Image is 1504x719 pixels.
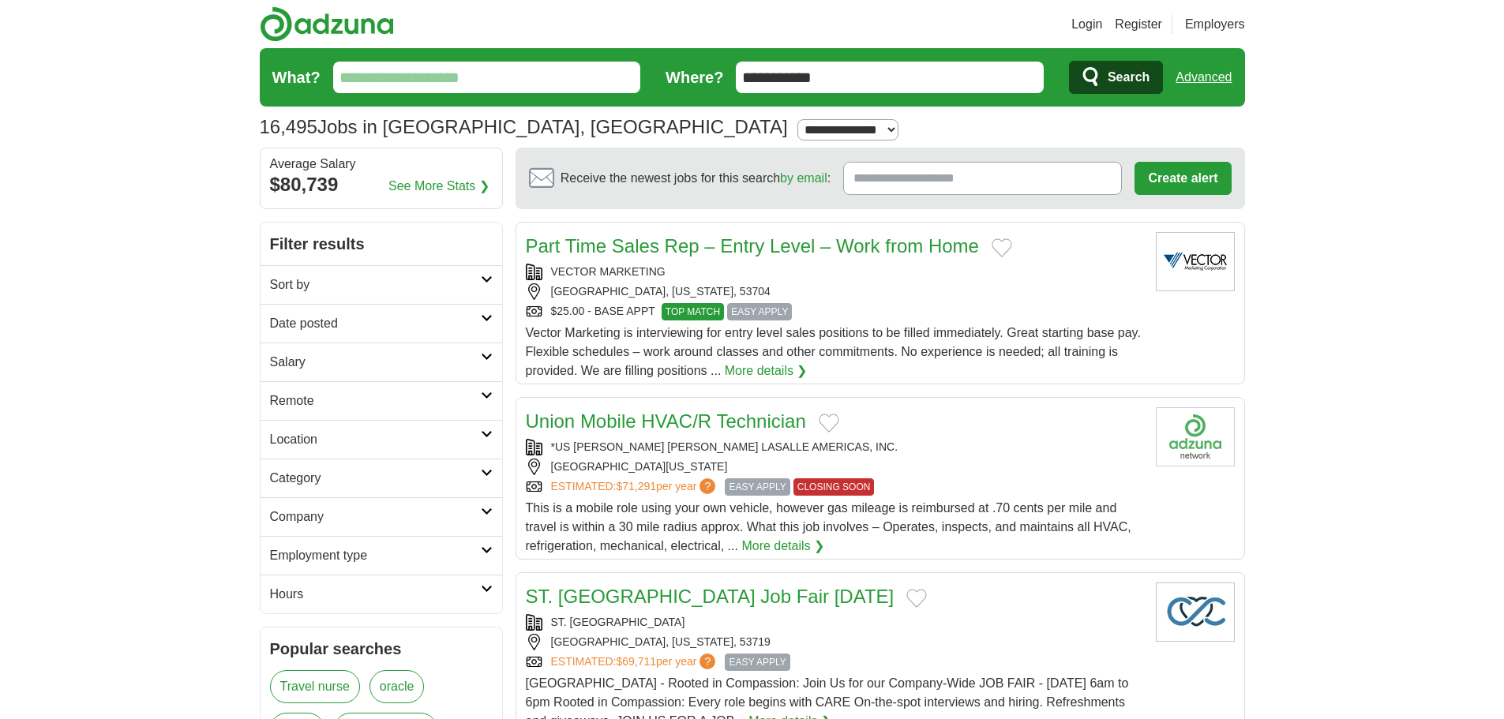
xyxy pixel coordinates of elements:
[526,586,895,607] a: ST. [GEOGRAPHIC_DATA] Job Fair [DATE]
[662,303,724,320] span: TOP MATCH
[270,546,481,565] h2: Employment type
[260,113,317,141] span: 16,495
[369,670,425,703] a: oracle
[526,501,1131,552] span: This is a mobile role using your own vehicle, however gas mileage is reimbursed at .70 cents per ...
[261,536,502,575] a: Employment type
[551,653,719,671] a: ESTIMATED:$69,711per year?
[1156,232,1235,291] img: Vector Marketing logo
[272,66,321,89] label: What?
[261,459,502,497] a: Category
[270,637,493,661] h2: Popular searches
[526,303,1143,320] div: $25.00 - BASE APPT
[261,497,502,536] a: Company
[270,585,481,604] h2: Hours
[1156,407,1235,466] img: Company logo
[261,265,502,304] a: Sort by
[699,478,715,494] span: ?
[270,314,481,333] h2: Date posted
[526,235,979,257] a: Part Time Sales Rep – Entry Level – Work from Home
[261,223,502,265] h2: Filter results
[725,653,790,671] span: EASY APPLY
[526,410,806,432] a: Union Mobile HVAC/R Technician
[1185,15,1245,34] a: Employers
[526,326,1141,377] span: Vector Marketing is interviewing for entry level sales positions to be filled immediately. Great ...
[725,478,790,496] span: EASY APPLY
[270,469,481,488] h2: Category
[261,381,502,420] a: Remote
[1135,162,1231,195] button: Create alert
[261,343,502,381] a: Salary
[261,575,502,613] a: Hours
[551,478,719,496] a: ESTIMATED:$71,291per year?
[561,169,831,188] span: Receive the newest jobs for this search :
[1176,62,1232,93] a: Advanced
[699,653,715,669] span: ?
[780,171,827,185] a: by email
[616,480,656,492] span: $71,291
[388,177,489,196] a: See More Stats ❯
[992,238,1012,257] button: Add to favorite jobs
[616,655,656,668] span: $69,711
[1115,15,1162,34] a: Register
[1156,582,1235,642] img: Company logo
[727,303,792,320] span: EASY APPLY
[260,6,394,42] img: Adzuna logo
[270,391,481,410] h2: Remote
[270,353,481,372] h2: Salary
[1069,61,1163,94] button: Search
[526,439,1143,455] div: *US [PERSON_NAME] [PERSON_NAME] LASALLE AMERICAS, INC.
[270,275,481,294] h2: Sort by
[261,304,502,343] a: Date posted
[906,589,927,608] button: Add to favorite jobs
[819,414,839,433] button: Add to favorite jobs
[270,158,493,170] div: Average Salary
[741,537,824,556] a: More details ❯
[526,614,1143,631] div: ST. [GEOGRAPHIC_DATA]
[551,265,666,278] a: VECTOR MARKETING
[261,420,502,459] a: Location
[793,478,875,496] span: CLOSING SOON
[270,670,360,703] a: Travel nurse
[526,459,1143,475] div: [GEOGRAPHIC_DATA][US_STATE]
[666,66,723,89] label: Where?
[725,361,808,380] a: More details ❯
[526,283,1143,300] div: [GEOGRAPHIC_DATA], [US_STATE], 53704
[260,116,788,137] h1: Jobs in [GEOGRAPHIC_DATA], [GEOGRAPHIC_DATA]
[526,634,1143,650] div: [GEOGRAPHIC_DATA], [US_STATE], 53719
[270,507,481,526] h2: Company
[270,170,493,199] div: $80,739
[270,430,481,449] h2: Location
[1071,15,1102,34] a: Login
[1108,62,1150,93] span: Search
